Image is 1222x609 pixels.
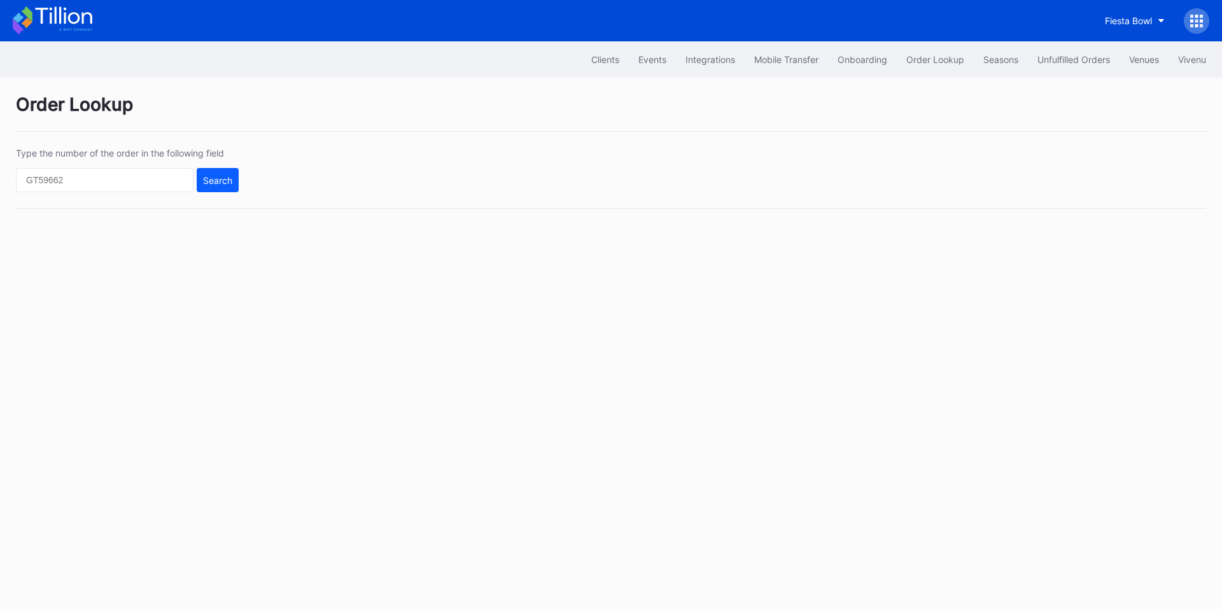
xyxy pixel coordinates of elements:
[745,48,828,71] button: Mobile Transfer
[591,54,619,65] div: Clients
[754,54,818,65] div: Mobile Transfer
[906,54,964,65] div: Order Lookup
[16,148,239,158] div: Type the number of the order in the following field
[16,94,1206,132] div: Order Lookup
[1028,48,1120,71] button: Unfulfilled Orders
[974,48,1028,71] button: Seasons
[1169,48,1216,71] button: Vivenu
[828,48,897,71] button: Onboarding
[638,54,666,65] div: Events
[897,48,974,71] button: Order Lookup
[1178,54,1206,65] div: Vivenu
[1120,48,1169,71] button: Venues
[983,54,1018,65] div: Seasons
[1129,54,1159,65] div: Venues
[1095,9,1174,32] button: Fiesta Bowl
[582,48,629,71] button: Clients
[676,48,745,71] button: Integrations
[629,48,676,71] button: Events
[197,168,239,192] button: Search
[203,175,232,186] div: Search
[16,168,193,192] input: GT59662
[1037,54,1110,65] div: Unfulfilled Orders
[1105,15,1152,26] div: Fiesta Bowl
[685,54,735,65] div: Integrations
[838,54,887,65] div: Onboarding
